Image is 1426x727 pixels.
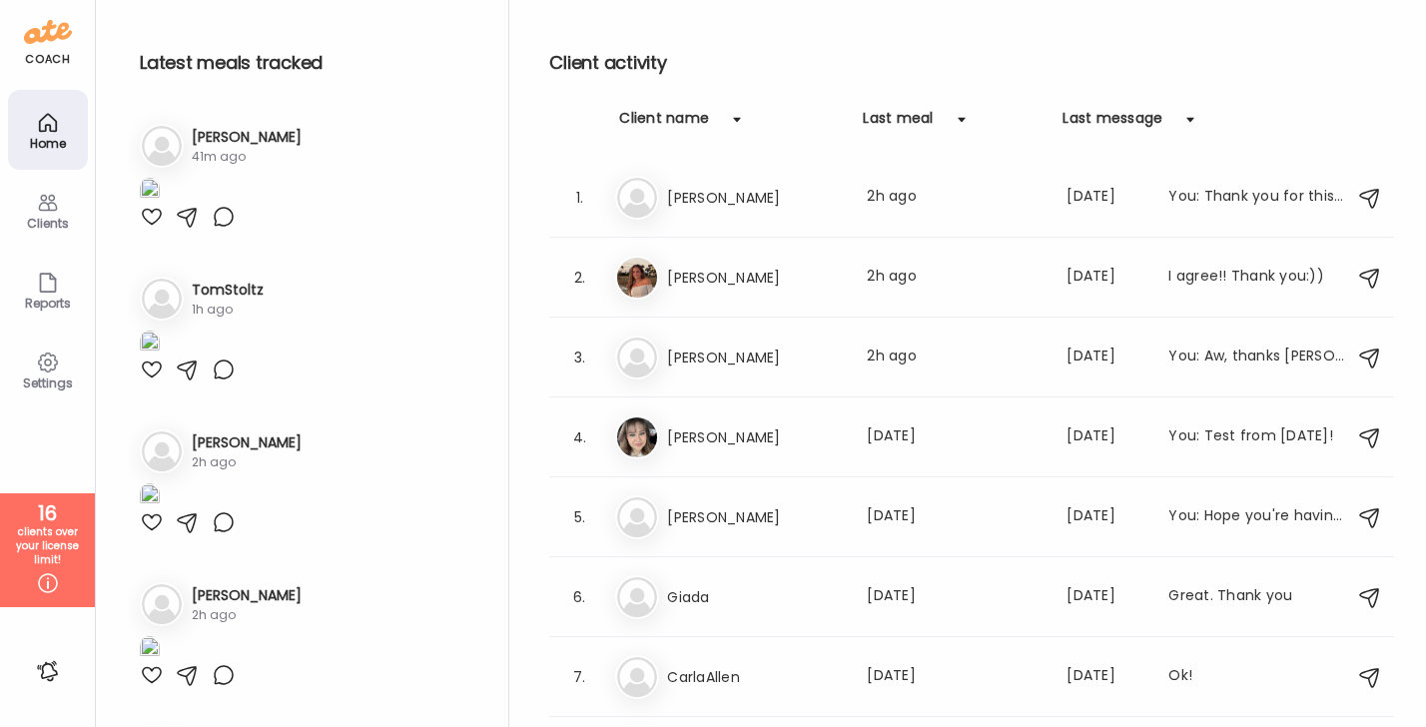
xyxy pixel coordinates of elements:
div: [DATE] [1067,665,1144,689]
img: avatars%2FCZNq3Txh1cYfudN6aqWkxBEljIU2 [617,417,657,457]
div: [DATE] [1067,346,1144,369]
div: [DATE] [867,505,1043,529]
div: 16 [7,501,88,525]
h3: [PERSON_NAME] [667,346,843,369]
img: images%2FdDWuMIarlednk9uMSYSEWWX5jHz2%2Ffavorites%2FD6a630c9tE3HBID1K3c3_1080 [140,178,160,205]
h3: TomStoltz [192,280,264,301]
div: 4. [567,425,591,449]
div: Client name [619,108,709,140]
h2: Latest meals tracked [140,48,476,78]
div: You: Hope you're having a wonderful holiday season! What word comes to mind as you head into the ... [1168,505,1344,529]
div: [DATE] [1067,505,1144,529]
img: bg-avatar-default.svg [142,279,182,319]
div: [DATE] [867,425,1043,449]
div: Great. Thank you [1168,585,1344,609]
div: Home [12,137,84,150]
div: 7. [567,665,591,689]
h3: [PERSON_NAME] [667,186,843,210]
div: [DATE] [1067,425,1144,449]
div: [DATE] [1067,266,1144,290]
img: bg-avatar-default.svg [617,178,657,218]
div: [DATE] [867,585,1043,609]
div: 2h ago [192,606,302,624]
div: Last meal [863,108,933,140]
h3: [PERSON_NAME] [192,585,302,606]
img: images%2FsEjrZzoVMEQE1Jzv9pV5TpIWC9X2%2FV3BzkUXrCqO8zADojCCt%2FLjTo0K9qHClrKdxl8rQi_1080 [140,636,160,663]
div: 2h ago [867,346,1043,369]
img: bg-avatar-default.svg [617,497,657,537]
h3: [PERSON_NAME] [667,425,843,449]
img: bg-avatar-default.svg [617,657,657,697]
div: Settings [12,376,84,389]
div: 2. [567,266,591,290]
h3: CarlaAllen [667,665,843,689]
div: You: Aw, thanks [PERSON_NAME]!! You're so sweet. We are very excited, and grateful. I'm so happy ... [1168,346,1344,369]
h3: [PERSON_NAME] [667,266,843,290]
div: 2h ago [867,266,1043,290]
div: You: Thank you for this clarification! I'm glad to hear this is working well for you, and that yo... [1168,186,1344,210]
div: Clients [12,217,84,230]
img: bg-avatar-default.svg [142,431,182,471]
div: 41m ago [192,148,302,166]
h3: [PERSON_NAME] [192,127,302,148]
h3: [PERSON_NAME] [192,432,302,453]
div: 2h ago [867,186,1043,210]
img: images%2F5WWaEkM7RhX7MCFJADu3LYSkk622%2FosFaDnMpz1axPRr0Vkwv%2Fialc2AzdUKDA7VkHiLzb_1080 [140,331,160,358]
div: 6. [567,585,591,609]
img: images%2Fn2pDkZWniLM4uUbDA9X7XnkHgRG3%2FINyG4wu5oInkLsKxavNq%2FKZhbn8apw3R8CFs03dr8_240 [140,483,160,510]
div: 5. [567,505,591,529]
div: 1h ago [192,301,264,319]
div: 1. [567,186,591,210]
div: Last message [1063,108,1162,140]
img: ate [24,16,72,48]
img: avatars%2Fq7YkO5YQhvTWWLHXEVWAOtrEYd52 [617,258,657,298]
h2: Client activity [549,48,1394,78]
div: I agree!! Thank you:)) [1168,266,1344,290]
img: bg-avatar-default.svg [617,338,657,377]
h3: Giada [667,585,843,609]
div: Ok! [1168,665,1344,689]
div: [DATE] [1067,585,1144,609]
div: 2h ago [192,453,302,471]
div: 3. [567,346,591,369]
div: [DATE] [867,665,1043,689]
div: clients over your license limit! [7,525,88,567]
div: coach [25,51,70,68]
div: Reports [12,297,84,310]
div: You: Test from [DATE]! [1168,425,1344,449]
div: [DATE] [1067,186,1144,210]
h3: [PERSON_NAME] [667,505,843,529]
img: bg-avatar-default.svg [617,577,657,617]
img: bg-avatar-default.svg [142,126,182,166]
img: bg-avatar-default.svg [142,584,182,624]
